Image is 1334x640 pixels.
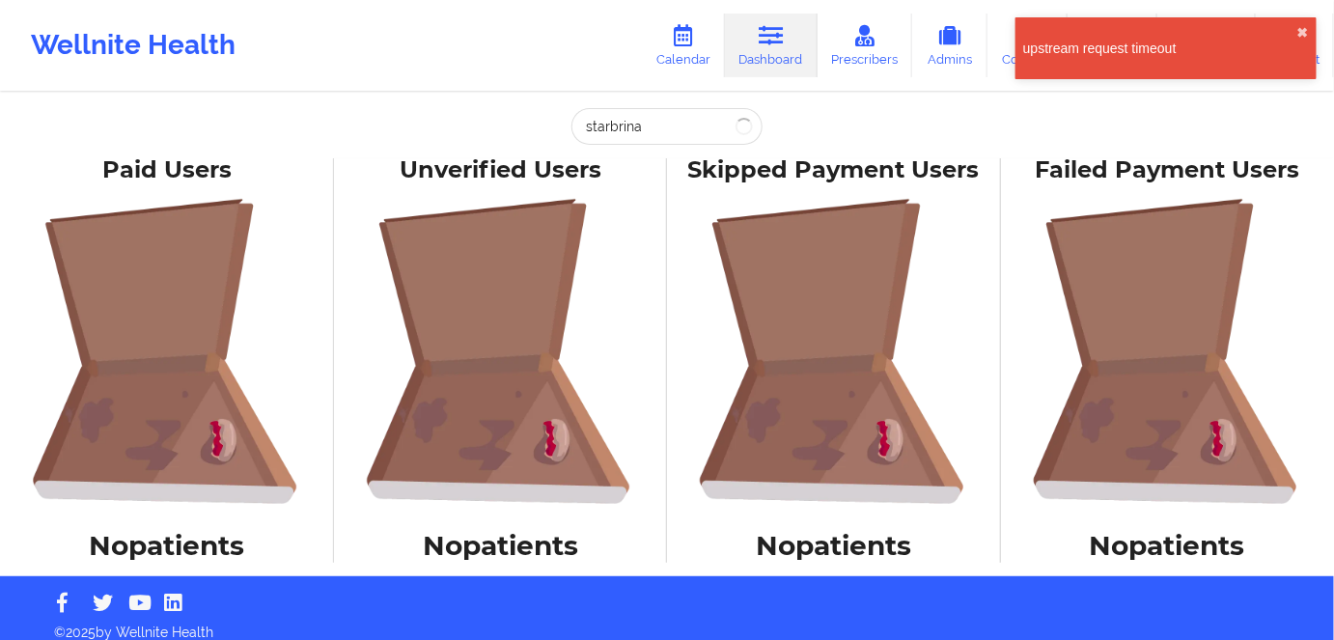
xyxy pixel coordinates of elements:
div: Unverified Users [347,155,654,185]
a: Admins [912,14,987,77]
div: Failed Payment Users [1014,155,1321,185]
img: foRBiVDZMKwAAAAASUVORK5CYII= [347,198,654,505]
button: close [1297,25,1309,41]
h1: No patients [681,528,987,563]
img: foRBiVDZMKwAAAAASUVORK5CYII= [681,198,987,505]
a: Coaches [987,14,1068,77]
div: Paid Users [14,155,320,185]
img: foRBiVDZMKwAAAAASUVORK5CYII= [14,198,320,505]
div: upstream request timeout [1023,39,1297,58]
h1: No patients [14,528,320,563]
img: foRBiVDZMKwAAAAASUVORK5CYII= [1014,198,1321,505]
h1: No patients [1014,528,1321,563]
div: Skipped Payment Users [681,155,987,185]
a: Dashboard [725,14,818,77]
a: Calendar [642,14,725,77]
a: Prescribers [818,14,913,77]
h1: No patients [347,528,654,563]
